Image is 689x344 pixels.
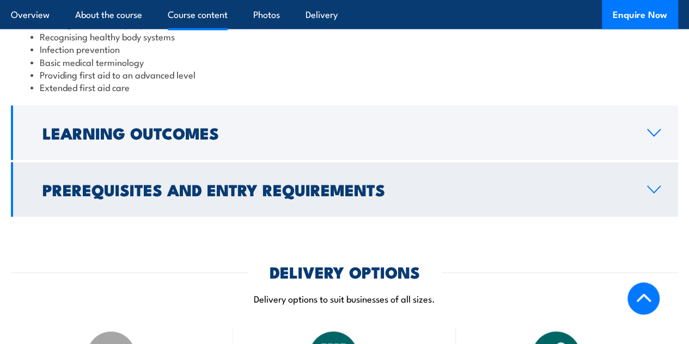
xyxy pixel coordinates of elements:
a: Learning Outcomes [11,105,678,160]
h2: Learning Outcomes [42,125,630,139]
h2: Prerequisites and Entry Requirements [42,182,630,196]
h2: DELIVERY OPTIONS [270,264,420,278]
a: Prerequisites and Entry Requirements [11,162,678,216]
li: Extended first aid care [31,80,658,93]
p: Delivery options to suit businesses of all sizes. [11,292,678,304]
li: Infection prevention [31,42,658,55]
li: Recognising healthy body systems [31,29,658,42]
li: Basic medical terminology [31,55,658,68]
li: Providing first aid to an advanced level [31,68,658,80]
